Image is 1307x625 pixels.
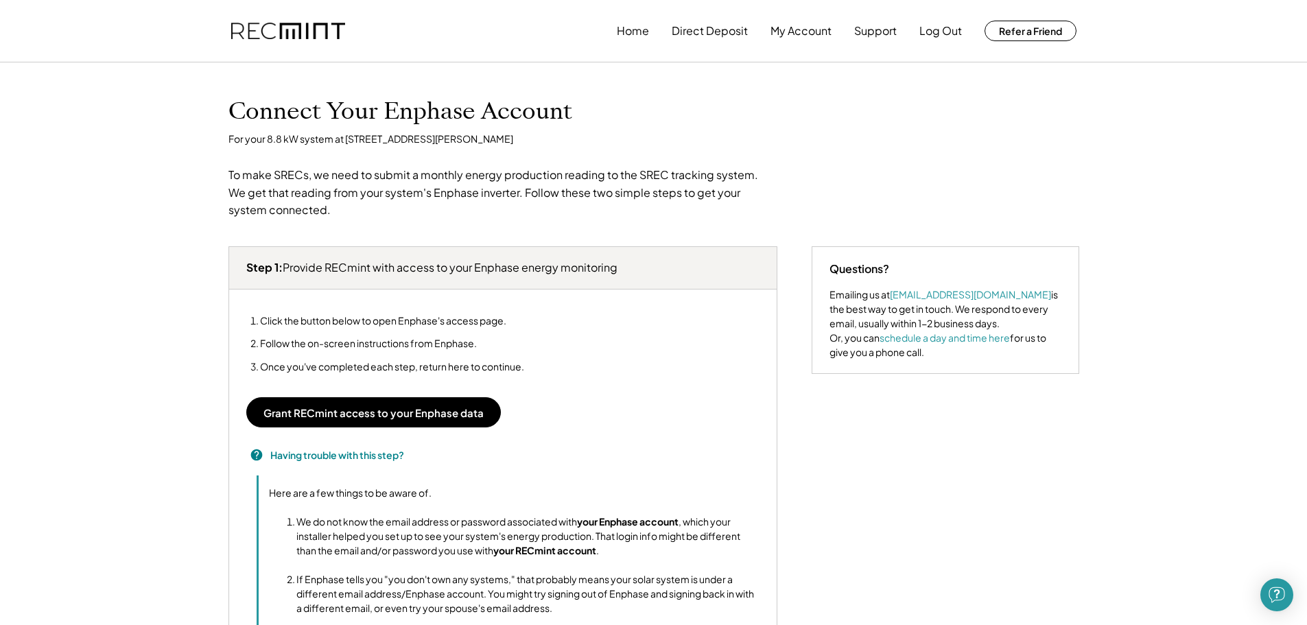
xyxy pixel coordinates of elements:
li: Follow the on-screen instructions from Enphase. [260,338,524,349]
h3: Having trouble with this step? [270,448,404,462]
div: Emailing us at is the best way to get in touch. We respond to every email, usually within 1-2 bus... [829,287,1061,359]
img: recmint-logotype%403x.png [231,23,345,40]
h1: Connect Your Enphase Account [228,97,572,126]
li: Once you've completed each step, return here to continue. [260,361,524,373]
li: We do not know the email address or password associated with , which your installer helped you se... [296,515,760,558]
button: Refer a Friend [985,21,1076,41]
div: Open Intercom Messenger [1260,578,1293,611]
strong: your RECmint account [493,544,596,556]
button: Support [854,17,897,45]
div: Questions? [829,261,889,277]
strong: your Enphase account [577,515,679,528]
button: Grant RECmint access to your Enphase data [246,397,501,427]
h3: Provide RECmint with access to your Enphase energy monitoring [246,261,617,275]
button: Log Out [919,17,962,45]
button: My Account [770,17,832,45]
button: Direct Deposit [672,17,748,45]
li: Click the button below to open Enphase's access page. [260,315,524,327]
li: If Enphase tells you "you don't own any systems," that probably means your solar system is under ... [296,572,760,615]
a: [EMAIL_ADDRESS][DOMAIN_NAME] [890,288,1051,300]
button: Home [617,17,649,45]
strong: Step 1: [246,260,283,274]
a: schedule a day and time here [880,331,1010,344]
div: For your 8.8 kW system at [STREET_ADDRESS][PERSON_NAME] [228,132,513,146]
div: To make SRECs, we need to submit a monthly energy production reading to the SREC tracking system.... [228,166,764,219]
